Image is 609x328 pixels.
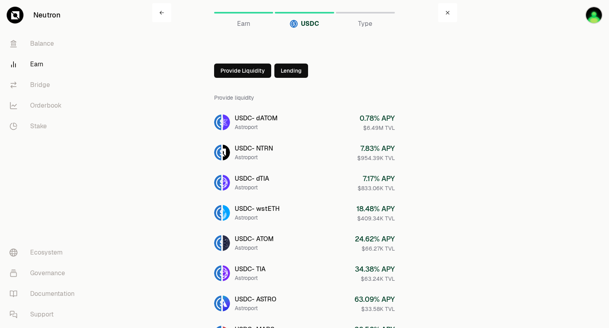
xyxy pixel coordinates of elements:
a: Governance [3,263,86,284]
span: USDC [301,19,319,29]
div: USDC - ASTRO [235,295,276,304]
img: AADAO [585,6,603,24]
div: 24.62 % APY [355,233,395,245]
div: USDC - dATOM [235,114,278,123]
img: ATOM [223,235,230,251]
div: Astroport [235,304,276,312]
a: USDCASTROUSDC- ASTROAstroport63.09% APY$33.58K TVL [208,289,401,318]
a: Earn [214,3,273,22]
div: USDC - TIA [235,264,266,274]
span: Type [358,19,372,29]
div: $833.06K TVL [358,184,395,192]
div: USDC - wstETH [235,204,280,214]
img: dATOM [223,114,230,130]
button: Provide Liquidity [214,64,271,78]
a: Bridge [3,75,86,95]
div: 7.17 % APY [358,173,395,184]
div: Astroport [235,153,273,161]
img: USDC [214,114,221,130]
a: Earn [3,54,86,75]
img: TIA [223,265,230,281]
div: 18.48 % APY [356,203,395,214]
a: USDCUSDC [275,3,334,22]
div: $954.39K TVL [357,154,395,162]
div: Astroport [235,183,269,191]
div: USDC - ATOM [235,234,274,244]
a: USDCNTRNUSDC- NTRNAstroport7.83% APY$954.39K TVL [208,138,401,167]
button: Lending [274,64,308,78]
div: $6.49M TVL [360,124,395,132]
img: USDC [214,145,221,160]
div: $66.27K TVL [355,245,395,253]
img: ASTRO [223,295,230,311]
img: USDC [214,295,221,311]
a: Balance [3,33,86,54]
a: Stake [3,116,86,137]
img: NTRN [223,145,230,160]
a: USDCdATOMUSDC- dATOMAstroport0.78% APY$6.49M TVL [208,108,401,137]
div: USDC - NTRN [235,144,273,153]
img: USDC [214,205,221,221]
img: USDC [214,235,221,251]
img: dTIA [223,175,230,191]
img: USDC [214,175,221,191]
div: 34.38 % APY [355,264,395,275]
div: Provide liquidity [214,87,395,108]
a: Orderbook [3,95,86,116]
a: Ecosystem [3,242,86,263]
div: $33.58K TVL [354,305,395,313]
div: USDC - dTIA [235,174,269,183]
div: Astroport [235,274,266,282]
a: Support [3,304,86,325]
img: USDC [214,265,221,281]
div: Astroport [235,214,280,222]
a: USDCATOMUSDC- ATOMAstroport24.62% APY$66.27K TVL [208,229,401,257]
div: 63.09 % APY [354,294,395,305]
a: Documentation [3,284,86,304]
div: Astroport [235,244,274,252]
a: USDCTIAUSDC- TIAAstroport34.38% APY$63.24K TVL [208,259,401,287]
a: USDCwstETHUSDC- wstETHAstroport18.48% APY$409.34K TVL [208,199,401,227]
div: $63.24K TVL [355,275,395,283]
img: wstETH [223,205,230,221]
div: 0.78 % APY [360,113,395,124]
div: Astroport [235,123,278,131]
div: $409.34K TVL [356,214,395,222]
img: USDC [290,20,298,28]
span: Earn [237,19,250,29]
a: USDCdTIAUSDC- dTIAAstroport7.17% APY$833.06K TVL [208,168,401,197]
div: 7.83 % APY [357,143,395,154]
